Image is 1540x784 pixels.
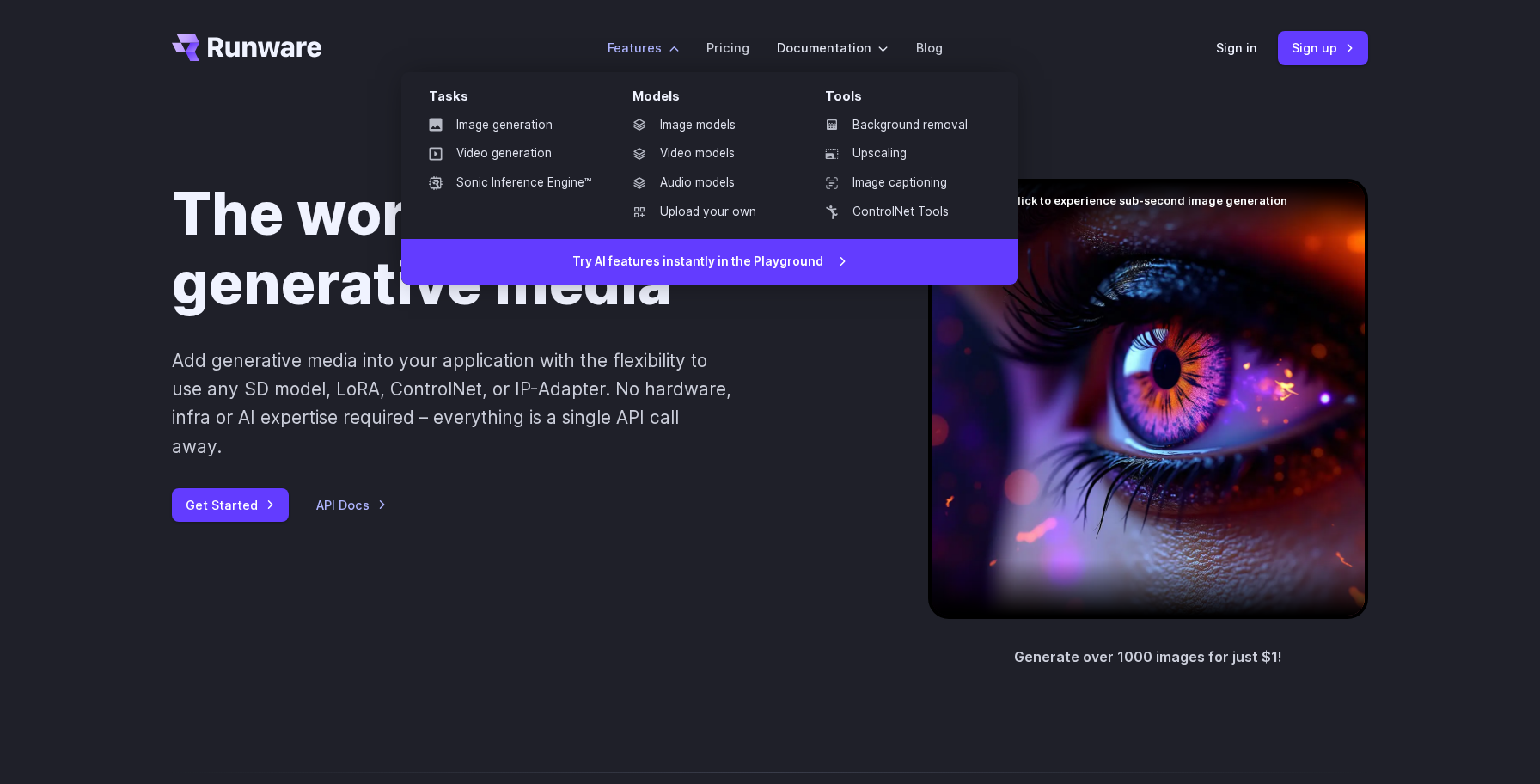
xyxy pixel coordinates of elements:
[619,199,797,225] a: Upload your own
[1216,38,1257,58] a: Sign in
[632,86,797,113] div: Models
[811,170,990,196] a: Image captioning
[1014,646,1282,669] p: Generate over 1000 images for just $1!
[415,170,605,196] a: Sonic Inference Engine™
[415,141,605,167] a: Video generation
[619,141,797,167] a: Video models
[619,113,797,138] a: Image models
[172,346,733,461] p: Add generative media into your application with the flexibility to use any SD model, LoRA, Contro...
[172,488,289,522] a: Get Started
[415,113,605,138] a: Image generation
[706,38,749,58] a: Pricing
[811,199,990,225] a: ControlNet Tools
[811,141,990,167] a: Upscaling
[811,113,990,138] a: Background removal
[172,34,321,61] a: Go to /
[608,38,679,58] label: Features
[916,38,943,58] a: Blog
[429,86,605,113] div: Tasks
[1278,31,1368,64] a: Sign up
[316,495,387,515] a: API Docs
[172,179,873,319] h1: The world’s fastest generative media
[619,170,797,196] a: Audio models
[825,86,990,113] div: Tools
[777,38,889,58] label: Documentation
[401,239,1017,285] a: Try AI features instantly in the Playground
